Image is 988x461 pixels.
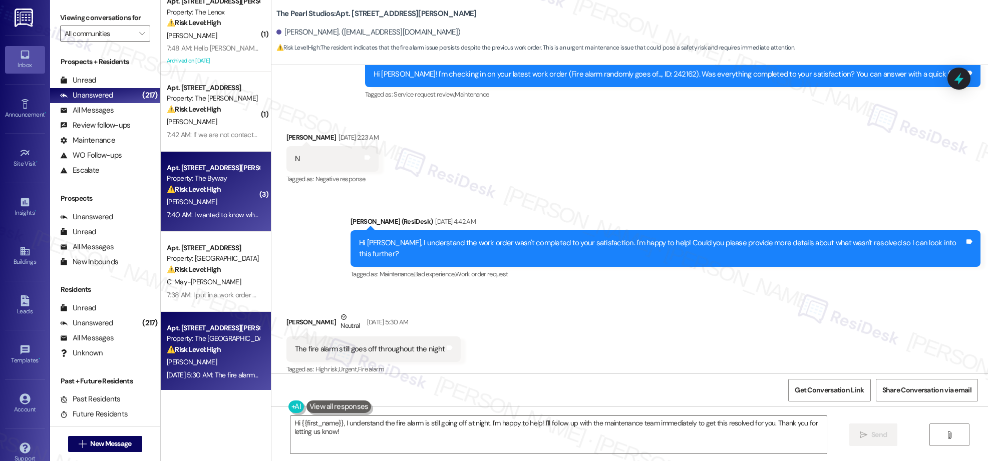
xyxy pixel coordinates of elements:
[50,376,160,386] div: Past + Future Residents
[351,267,980,281] div: Tagged as:
[339,312,362,333] div: Neutral
[60,303,96,313] div: Unread
[167,163,259,173] div: Apt. [STREET_ADDRESS][PERSON_NAME]
[315,365,339,373] span: High risk ,
[860,431,867,439] i: 
[167,323,259,333] div: Apt. [STREET_ADDRESS][PERSON_NAME]
[167,18,221,27] strong: ⚠️ Risk Level: High
[5,292,45,319] a: Leads
[60,120,130,131] div: Review follow-ups
[276,27,461,38] div: [PERSON_NAME]. ([EMAIL_ADDRESS][DOMAIN_NAME])
[167,345,221,354] strong: ⚠️ Risk Level: High
[876,379,978,401] button: Share Conversation via email
[167,83,259,93] div: Apt. [STREET_ADDRESS]
[882,385,971,395] span: Share Conversation via email
[365,317,409,327] div: [DATE] 5:30 AM
[276,43,795,53] span: : The resident indicates that the fire alarm issue persists despite the previous work order. This...
[286,312,461,336] div: [PERSON_NAME]
[374,69,965,80] div: Hi [PERSON_NAME]! I'm checking in on your latest work order (Fire alarm randomly goes of..., ID: ...
[5,194,45,221] a: Insights •
[336,132,379,143] div: [DATE] 2:23 AM
[60,90,113,101] div: Unanswered
[35,208,36,215] span: •
[39,355,40,362] span: •
[166,55,260,67] div: Archived on [DATE]
[167,333,259,344] div: Property: The [GEOGRAPHIC_DATA]
[167,173,259,184] div: Property: The Byway
[60,75,96,86] div: Unread
[276,44,319,52] strong: ⚠️ Risk Level: High
[167,277,241,286] span: C. May-[PERSON_NAME]
[167,93,259,104] div: Property: The [PERSON_NAME]
[945,431,953,439] i: 
[5,390,45,417] a: Account
[36,159,38,166] span: •
[849,423,898,446] button: Send
[50,284,160,295] div: Residents
[167,31,217,40] span: [PERSON_NAME]
[79,440,86,448] i: 
[60,227,96,237] div: Unread
[60,394,121,404] div: Past Residents
[15,9,35,27] img: ResiDesk Logo
[167,210,342,219] div: 7:40 AM: I wanted to know what protocol is for that scenario
[60,257,118,267] div: New Inbounds
[394,90,455,99] span: Service request review ,
[5,341,45,368] a: Templates •
[45,110,46,117] span: •
[433,216,476,227] div: [DATE] 4:42 AM
[167,370,351,379] div: [DATE] 5:30 AM: The fire alarm still goes off throughout the night
[167,117,217,126] span: [PERSON_NAME]
[380,270,414,278] span: Maintenance ,
[295,344,445,354] div: The fire alarm still goes off throughout the night
[65,26,134,42] input: All communities
[167,253,259,264] div: Property: [GEOGRAPHIC_DATA]
[60,165,99,176] div: Escalate
[167,185,221,194] strong: ⚠️ Risk Level: High
[455,270,508,278] span: Work order request
[290,416,827,453] textarea: Hi {{first_name}}, I understand the fire alarm is still going off at night. I'm happy to help! I'...
[167,265,221,274] strong: ⚠️ Risk Level: High
[60,105,114,116] div: All Messages
[455,90,489,99] span: Maintenance
[60,242,114,252] div: All Messages
[167,7,259,18] div: Property: The Lenox
[60,333,114,343] div: All Messages
[5,46,45,73] a: Inbox
[140,315,160,331] div: (217)
[286,132,379,146] div: [PERSON_NAME]
[60,318,113,328] div: Unanswered
[167,105,221,114] strong: ⚠️ Risk Level: High
[68,436,142,452] button: New Message
[315,175,366,183] span: Negative response
[286,172,379,186] div: Tagged as:
[167,130,521,139] div: 7:42 AM: If we are not contacted within the next 24 hours regarding our rent issues you will be c...
[871,429,887,440] span: Send
[60,135,115,146] div: Maintenance
[788,379,870,401] button: Get Conversation Link
[60,409,128,419] div: Future Residents
[139,30,145,38] i: 
[358,365,385,373] span: Fire alarm
[295,154,299,164] div: N
[167,197,217,206] span: [PERSON_NAME]
[359,238,964,259] div: Hi [PERSON_NAME], I understand the work order wasn't completed to your satisfaction. I'm happy to...
[414,270,455,278] span: Bad experience ,
[167,357,217,366] span: [PERSON_NAME]
[60,212,113,222] div: Unanswered
[286,362,461,376] div: Tagged as:
[351,216,980,230] div: [PERSON_NAME] (ResiDesk)
[365,87,981,102] div: Tagged as:
[60,10,150,26] label: Viewing conversations for
[167,243,259,253] div: Apt. [STREET_ADDRESS]
[5,145,45,172] a: Site Visit •
[140,88,160,103] div: (217)
[60,348,103,358] div: Unknown
[5,243,45,270] a: Buildings
[167,290,471,299] div: 7:38 AM: I put in a work order at the same time that my last work order was put in. And yes it is...
[795,385,864,395] span: Get Conversation Link
[50,57,160,67] div: Prospects + Residents
[90,438,131,449] span: New Message
[60,150,122,161] div: WO Follow-ups
[50,193,160,204] div: Prospects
